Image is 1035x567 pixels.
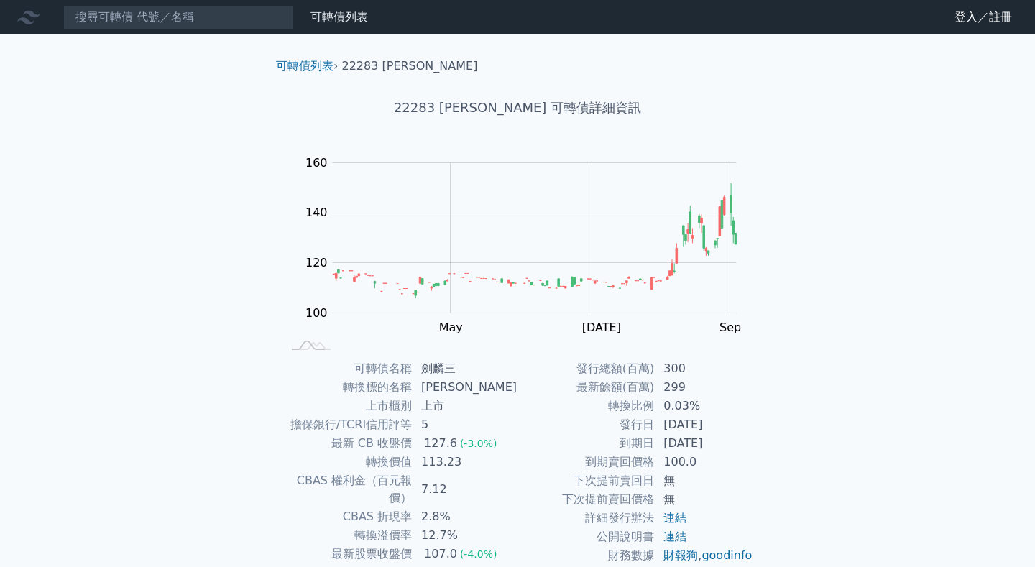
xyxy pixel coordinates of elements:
td: 5 [413,415,517,434]
li: › [276,57,338,75]
td: 到期日 [517,434,655,453]
td: 發行日 [517,415,655,434]
td: 發行總額(百萬) [517,359,655,378]
td: 轉換比例 [517,397,655,415]
td: 最新餘額(百萬) [517,378,655,397]
td: 0.03% [655,397,753,415]
td: 2.8% [413,507,517,526]
a: 連結 [663,511,686,525]
td: 可轉債名稱 [282,359,413,378]
td: [PERSON_NAME] [413,378,517,397]
a: 財報狗 [663,548,698,562]
td: [DATE] [655,415,753,434]
tspan: 160 [305,156,328,170]
a: 可轉債列表 [276,59,333,73]
td: 轉換溢價率 [282,526,413,545]
td: 下次提前賣回價格 [517,490,655,509]
td: CBAS 權利金（百元報價） [282,471,413,507]
tspan: 100 [305,306,328,320]
a: 可轉債列表 [310,10,368,24]
iframe: Chat Widget [963,498,1035,567]
div: 127.6 [421,435,460,452]
div: 107.0 [421,545,460,563]
li: 22283 [PERSON_NAME] [342,57,478,75]
div: 聊天小工具 [963,498,1035,567]
td: 財務數據 [517,546,655,565]
td: 公開說明書 [517,527,655,546]
tspan: 140 [305,206,328,219]
h1: 22283 [PERSON_NAME] 可轉債詳細資訊 [264,98,770,118]
tspan: [DATE] [582,321,621,334]
td: 詳細發行辦法 [517,509,655,527]
td: 113.23 [413,453,517,471]
td: 100.0 [655,453,753,471]
td: 上市櫃別 [282,397,413,415]
td: 轉換標的名稱 [282,378,413,397]
a: 連結 [663,530,686,543]
span: (-3.0%) [460,438,497,449]
a: goodinfo [701,548,752,562]
g: Chart [298,156,758,334]
td: 無 [655,471,753,490]
tspan: Sep [719,321,741,334]
td: 12.7% [413,526,517,545]
g: Series [333,183,737,298]
td: CBAS 折現率 [282,507,413,526]
a: 登入／註冊 [943,6,1023,29]
tspan: 120 [305,256,328,269]
td: 轉換價值 [282,453,413,471]
td: 到期賣回價格 [517,453,655,471]
td: , [655,546,753,565]
td: 最新股票收盤價 [282,545,413,563]
td: 下次提前賣回日 [517,471,655,490]
td: 上市 [413,397,517,415]
td: 擔保銀行/TCRI信用評等 [282,415,413,434]
td: 299 [655,378,753,397]
td: 無 [655,490,753,509]
td: 300 [655,359,753,378]
input: 搜尋可轉債 代號／名稱 [63,5,293,29]
tspan: May [439,321,463,334]
td: 最新 CB 收盤價 [282,434,413,453]
td: 劍麟三 [413,359,517,378]
td: 7.12 [413,471,517,507]
span: (-4.0%) [460,548,497,560]
td: [DATE] [655,434,753,453]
